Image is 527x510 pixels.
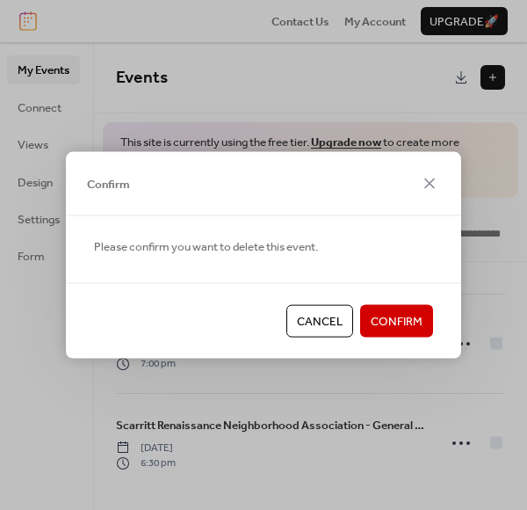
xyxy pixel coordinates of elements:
span: Cancel [297,313,343,331]
span: Confirm [371,313,422,331]
button: Confirm [360,305,433,337]
span: Please confirm you want to delete this event. [94,238,318,256]
button: Cancel [286,305,353,337]
span: Confirm [87,175,130,193]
